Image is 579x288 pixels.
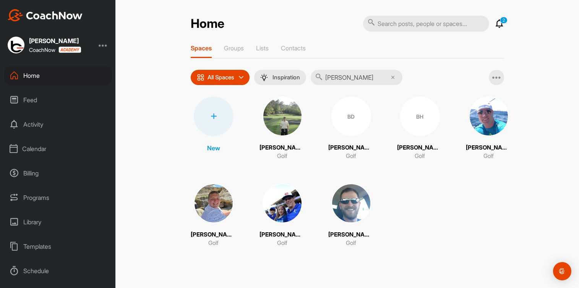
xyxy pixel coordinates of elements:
p: Golf [483,152,494,161]
p: [PERSON_NAME] [259,143,305,152]
div: Schedule [4,261,112,280]
a: [PERSON_NAME]Golf [328,183,374,248]
p: Golf [277,152,287,161]
p: Golf [346,152,356,161]
p: Golf [415,152,425,161]
div: Feed [4,90,112,109]
div: Library [4,212,112,232]
div: BD [331,97,371,136]
div: Home [4,66,112,85]
div: Programs [4,188,112,207]
div: CoachNow [29,47,81,53]
p: [PERSON_NAME] [466,143,512,152]
img: CoachNow [8,9,83,21]
img: CoachNow acadmey [58,47,81,53]
div: Open Intercom Messenger [553,262,571,280]
img: square_20e67e3a89917ada2b2221f5d8d3932e.jpg [8,37,24,53]
a: [PERSON_NAME]Golf [191,183,237,248]
div: Billing [4,164,112,183]
a: BD[PERSON_NAME]Golf [328,97,374,161]
p: New [207,143,220,153]
div: Templates [4,237,112,256]
div: BH [400,97,440,136]
img: icon [197,74,204,81]
div: Calendar [4,139,112,158]
img: square_33f62aefc8d05dba7add93cc62c90591.jpg [263,97,302,136]
p: Golf [277,239,287,248]
a: [PERSON_NAME]Golf [259,183,305,248]
img: square_ae6e9c154c587fbf29cde86cb431a8d8.jpg [331,183,371,223]
p: Lists [256,44,269,52]
p: Golf [208,239,219,248]
p: Inspiration [272,74,300,80]
p: Spaces [191,44,212,52]
div: Activity [4,115,112,134]
img: square_7ab392122c969d8efc7e74d4da6052df.jpg [194,183,234,223]
img: menuIcon [260,74,268,81]
input: Search posts, people or spaces... [363,16,489,32]
p: Groups [224,44,244,52]
p: Golf [346,239,356,248]
p: [PERSON_NAME] [397,143,443,152]
img: square_b33603cf53908d356e0e6246da13f3d6.jpg [263,183,302,223]
p: [PERSON_NAME] [328,230,374,239]
p: [PERSON_NAME] [191,230,237,239]
p: Contacts [281,44,306,52]
div: [PERSON_NAME] [29,38,81,44]
p: 2 [500,17,508,24]
h2: Home [191,16,224,31]
input: Search... [311,70,402,85]
p: All Spaces [208,74,234,80]
a: BH[PERSON_NAME]Golf [397,97,443,161]
p: [PERSON_NAME] [259,230,305,239]
a: [PERSON_NAME]Golf [259,97,305,161]
a: [PERSON_NAME]Golf [466,97,512,161]
img: square_9c822621d9a3c2cabdb8fb95f8bba941.jpg [469,97,509,136]
p: [PERSON_NAME] [328,143,374,152]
